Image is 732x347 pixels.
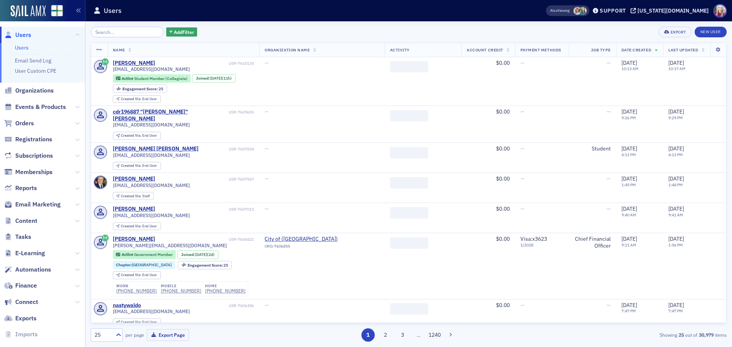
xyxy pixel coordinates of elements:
span: [PERSON_NAME][EMAIL_ADDRESS][DOMAIN_NAME] [113,243,227,248]
a: Registrations [4,135,52,144]
div: Joined: 2025-09-04 00:00:00 [192,74,236,83]
span: — [265,302,269,309]
span: [DATE] [621,205,637,212]
div: (2d) [195,252,215,257]
button: 2 [379,328,392,342]
time: 9:26 PM [621,115,636,120]
span: [DATE] [621,108,637,115]
span: Tasks [15,233,31,241]
span: Active [122,76,134,81]
span: Name [113,47,125,53]
span: Users [15,31,31,39]
a: Imports [4,330,38,339]
div: Engagement Score: 25 [178,261,232,269]
span: Add Filter [174,29,194,35]
time: 9:41 AM [668,212,683,217]
div: USR-7607834 [200,147,254,152]
time: 10:13 AM [621,66,639,71]
span: Date Created [621,47,651,53]
span: [DATE] [621,302,637,309]
div: Created Via: End User [113,95,161,103]
span: [DATE] [668,59,684,66]
span: Organizations [15,86,54,95]
a: [PERSON_NAME] [113,176,155,182]
time: 1:45 PM [621,182,636,187]
div: [PERSON_NAME] [113,236,155,243]
span: Last Updated [668,47,698,53]
span: $0.00 [496,59,510,66]
div: Created Via: End User [113,162,161,170]
div: Staff [121,194,150,198]
div: Support [600,7,626,14]
div: Active: Active: Student Member (Collegiate) [113,74,191,83]
a: View Homepage [46,5,63,18]
span: — [265,145,269,152]
time: 7:47 PM [621,308,636,313]
a: Connect [4,298,38,306]
span: Engagement Score : [188,262,224,268]
span: Activity [390,47,410,53]
span: $0.00 [496,175,510,182]
a: Memberships [4,168,53,176]
span: [DATE] [668,145,684,152]
a: Email Send Log [15,57,51,64]
div: Created Via: End User [113,132,161,140]
span: Visa : x3623 [520,235,547,242]
span: $0.00 [496,302,510,309]
span: Orders [15,119,34,128]
a: E-Learning [4,249,45,257]
img: SailAMX [11,5,46,18]
span: [DATE] [668,175,684,182]
a: [PERSON_NAME] [113,206,155,213]
span: Joined : [196,76,210,81]
label: per page [125,331,144,338]
span: [DATE] [668,302,684,309]
div: [US_STATE][DOMAIN_NAME] [637,7,709,14]
span: — [520,108,525,115]
div: Chapter: [113,261,175,269]
a: Tasks [4,233,31,241]
span: ‌ [390,147,428,158]
a: Active Government Member [116,252,172,257]
button: 1 [361,328,375,342]
button: Export [658,27,692,37]
span: [DATE] [621,235,637,242]
a: New User [695,27,727,37]
span: [DATE] [621,175,637,182]
span: ‌ [390,207,428,219]
span: Automations [15,265,51,274]
span: [DATE] [621,59,637,66]
a: [PHONE_NUMBER] [161,288,201,294]
span: — [520,145,525,152]
a: Users [15,44,29,51]
span: [EMAIL_ADDRESS][DOMAIN_NAME] [113,182,190,188]
span: Active [122,252,134,257]
strong: 25 [677,331,685,338]
span: Created Via : [121,272,142,277]
div: home [205,284,246,288]
span: Finance [15,281,37,290]
span: Bethany Booth [573,7,581,15]
span: [DATE] [621,145,637,152]
span: $0.00 [496,235,510,242]
span: Profile [713,4,727,18]
a: Email Marketing [4,200,61,209]
a: Exports [4,314,37,323]
span: — [607,175,611,182]
span: — [520,205,525,212]
input: Search… [91,27,164,37]
span: 1 / 2028 [520,243,563,248]
span: $0.00 [496,145,510,152]
a: cdr196887 "[PERSON_NAME]" [PERSON_NAME] [113,109,228,122]
div: End User [121,320,157,325]
div: ORG-7606855 [265,244,338,251]
div: [PERSON_NAME] [PERSON_NAME] [113,146,199,152]
span: — [607,59,611,66]
div: End User [121,134,157,138]
span: Email Marketing [15,200,61,209]
span: [DATE] [668,205,684,212]
span: ‌ [390,61,428,72]
span: [DATE] [210,75,222,81]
